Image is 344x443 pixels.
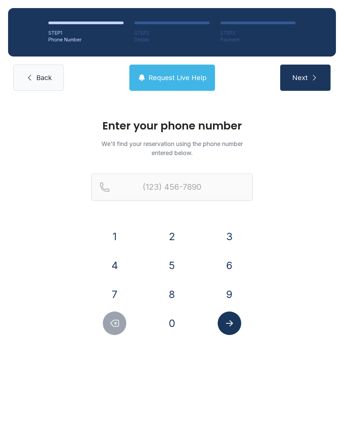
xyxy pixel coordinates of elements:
[36,73,52,82] span: Back
[160,254,184,277] button: 5
[220,36,296,43] div: Payment
[134,30,210,36] div: STEP 2
[292,73,308,82] span: Next
[218,254,241,277] button: 6
[134,36,210,43] div: Details
[220,30,296,36] div: STEP 3
[160,225,184,248] button: 2
[148,73,207,82] span: Request Live Help
[103,225,126,248] button: 1
[91,139,253,157] p: We'll find your reservation using the phone number entered below.
[160,311,184,335] button: 0
[103,254,126,277] button: 4
[103,283,126,306] button: 7
[160,283,184,306] button: 8
[103,311,126,335] button: Delete number
[48,30,124,36] div: STEP 1
[91,120,253,131] h1: Enter your phone number
[218,225,241,248] button: 3
[91,174,253,200] input: Reservation phone number
[218,283,241,306] button: 9
[218,311,241,335] button: Submit lookup form
[48,36,124,43] div: Phone Number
